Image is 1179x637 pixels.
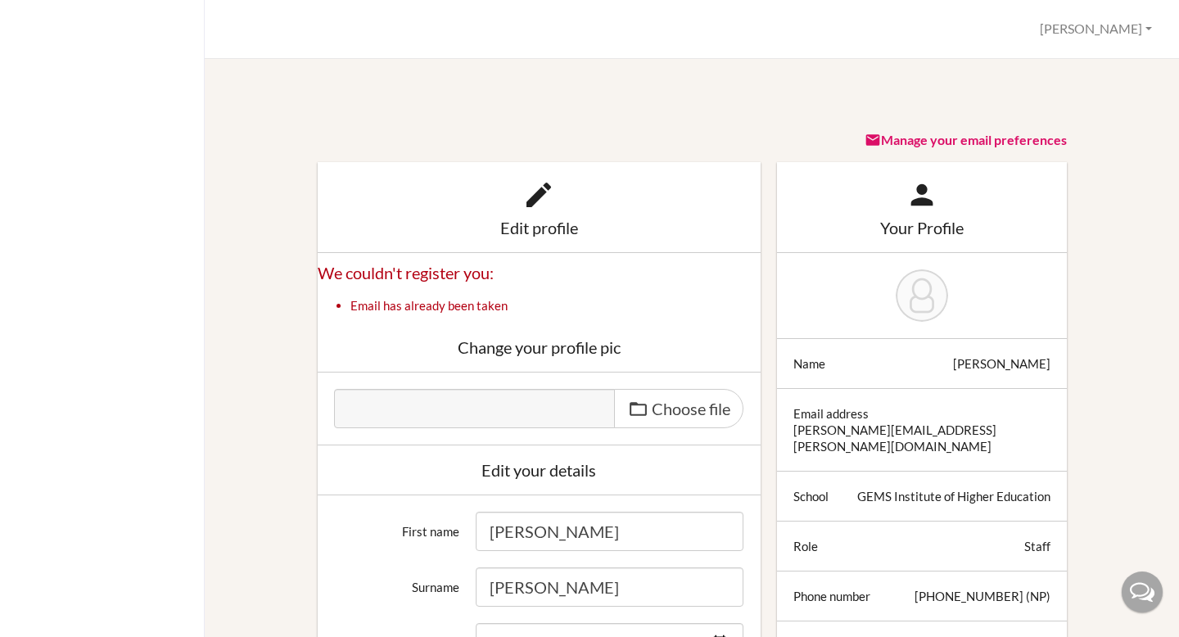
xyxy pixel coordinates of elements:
[793,538,818,554] div: Role
[334,462,744,478] div: Edit your details
[652,399,730,418] span: Choose file
[1032,14,1159,44] button: [PERSON_NAME]
[865,132,1067,147] a: Manage your email preferences
[793,219,1050,236] div: Your Profile
[793,588,870,604] div: Phone number
[326,512,468,540] label: First name
[953,355,1050,372] div: [PERSON_NAME]
[793,405,869,422] div: Email address
[318,262,761,284] h2: We couldn't register you:
[326,567,468,595] label: Surname
[793,355,825,372] div: Name
[793,422,1050,454] div: [PERSON_NAME][EMAIL_ADDRESS][PERSON_NAME][DOMAIN_NAME]
[857,488,1050,504] div: GEMS Institute of Higher Education
[793,488,829,504] div: School
[1024,538,1050,554] div: Staff
[350,297,761,314] li: Email has already been taken
[896,269,948,322] img: Sarah Karki
[334,339,744,355] div: Change your profile pic
[915,588,1050,604] div: [PHONE_NUMBER] (NP)
[334,219,744,236] div: Edit profile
